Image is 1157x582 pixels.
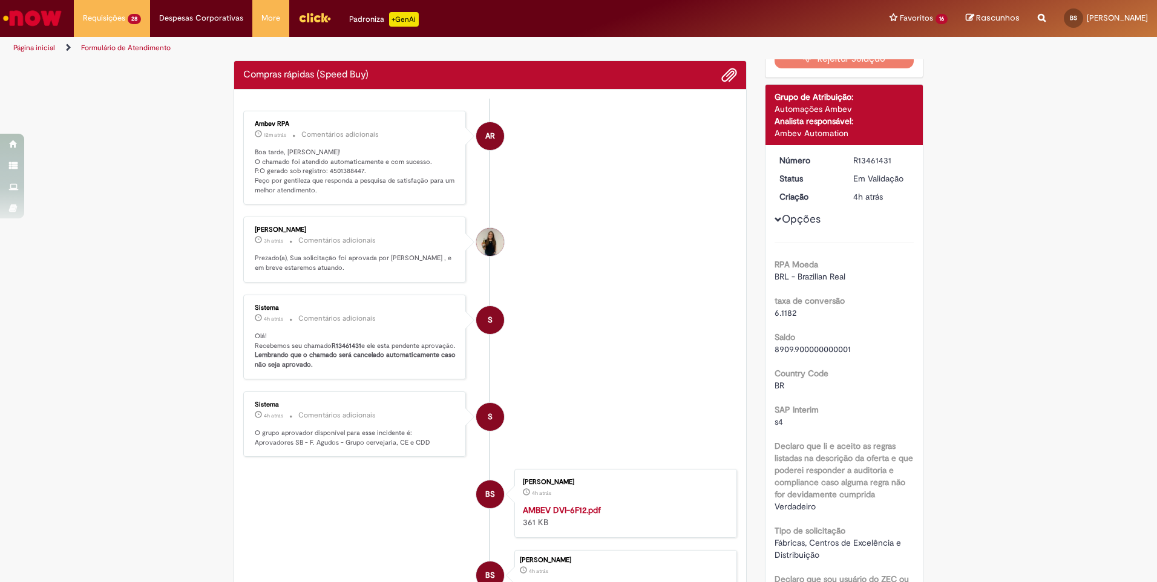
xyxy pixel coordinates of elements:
[520,557,730,564] div: [PERSON_NAME]
[476,306,504,334] div: System
[770,191,845,203] dt: Criação
[301,129,379,140] small: Comentários adicionais
[1087,13,1148,23] span: [PERSON_NAME]
[523,504,724,528] div: 361 KB
[476,480,504,508] div: Beatriz Napoleao Santana
[255,120,456,128] div: Ambev RPA
[936,14,948,24] span: 16
[523,479,724,486] div: [PERSON_NAME]
[83,12,125,24] span: Requisições
[775,380,784,391] span: BR
[976,12,1020,24] span: Rascunhos
[485,480,495,509] span: BS
[264,315,283,322] time: 29/08/2025 10:18:39
[775,404,819,415] b: SAP Interim
[389,12,419,27] p: +GenAi
[128,14,141,24] span: 28
[775,259,818,270] b: RPA Moeda
[532,489,551,497] span: 4h atrás
[770,154,845,166] dt: Número
[532,489,551,497] time: 29/08/2025 10:18:23
[255,401,456,408] div: Sistema
[13,43,55,53] a: Página inicial
[966,13,1020,24] a: Rascunhos
[1,6,64,30] img: ServiceNow
[261,12,280,24] span: More
[1070,14,1077,22] span: BS
[264,237,283,244] span: 3h atrás
[255,428,456,447] p: O grupo aprovador disponível para esse incidente é: Aprovadores SB - F. Agudos - Grupo cervejaria...
[775,115,914,127] div: Analista responsável:
[264,412,283,419] span: 4h atrás
[775,344,851,355] span: 8909.900000000001
[255,226,456,234] div: [PERSON_NAME]
[9,37,762,59] ul: Trilhas de página
[332,341,361,350] b: R13461431
[900,12,933,24] span: Favoritos
[853,172,910,185] div: Em Validação
[775,307,796,318] span: 6.1182
[775,440,913,500] b: Declaro que li e aceito as regras listadas na descrição da oferta e que poderei responder a audit...
[264,412,283,419] time: 29/08/2025 10:18:35
[853,191,883,202] time: 29/08/2025 10:18:26
[298,235,376,246] small: Comentários adicionais
[721,67,737,83] button: Adicionar anexos
[529,567,548,575] time: 29/08/2025 10:18:26
[853,191,910,203] div: 29/08/2025 10:18:26
[298,410,376,420] small: Comentários adicionais
[775,416,783,427] span: s4
[529,567,548,575] span: 4h atrás
[523,505,601,515] a: AMBEV DVI-6F12.pdf
[775,91,914,103] div: Grupo de Atribuição:
[349,12,419,27] div: Padroniza
[476,122,504,150] div: Ambev RPA
[853,154,910,166] div: R13461431
[775,368,828,379] b: Country Code
[264,131,286,139] time: 29/08/2025 13:52:15
[298,313,376,324] small: Comentários adicionais
[264,131,286,139] span: 12m atrás
[476,228,504,256] div: Natali Fernanda Garcia Alonso
[81,43,171,53] a: Formulário de Atendimento
[476,403,504,431] div: System
[775,537,903,560] span: Fábricas, Centros de Excelência e Distribuição
[775,271,845,282] span: BRL - Brazilian Real
[775,295,845,306] b: taxa de conversão
[775,525,845,536] b: Tipo de solicitação
[298,8,331,27] img: click_logo_yellow_360x200.png
[775,103,914,115] div: Automações Ambev
[264,315,283,322] span: 4h atrás
[255,304,456,312] div: Sistema
[255,332,456,370] p: Olá! Recebemos seu chamado e ele esta pendente aprovação.
[853,191,883,202] span: 4h atrás
[775,127,914,139] div: Ambev Automation
[485,122,495,151] span: AR
[255,253,456,272] p: Prezado(a), Sua solicitação foi aprovada por [PERSON_NAME] , e em breve estaremos atuando.
[255,148,456,195] p: Boa tarde, [PERSON_NAME]! O chamado foi atendido automaticamente e com sucesso. P.O gerado sob re...
[775,332,795,342] b: Saldo
[264,237,283,244] time: 29/08/2025 10:37:13
[770,172,845,185] dt: Status
[488,306,493,335] span: S
[488,402,493,431] span: S
[255,350,457,369] b: Lembrando que o chamado será cancelado automaticamente caso não seja aprovado.
[159,12,243,24] span: Despesas Corporativas
[243,70,369,80] h2: Compras rápidas (Speed Buy) Histórico de tíquete
[775,501,816,512] span: Verdadeiro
